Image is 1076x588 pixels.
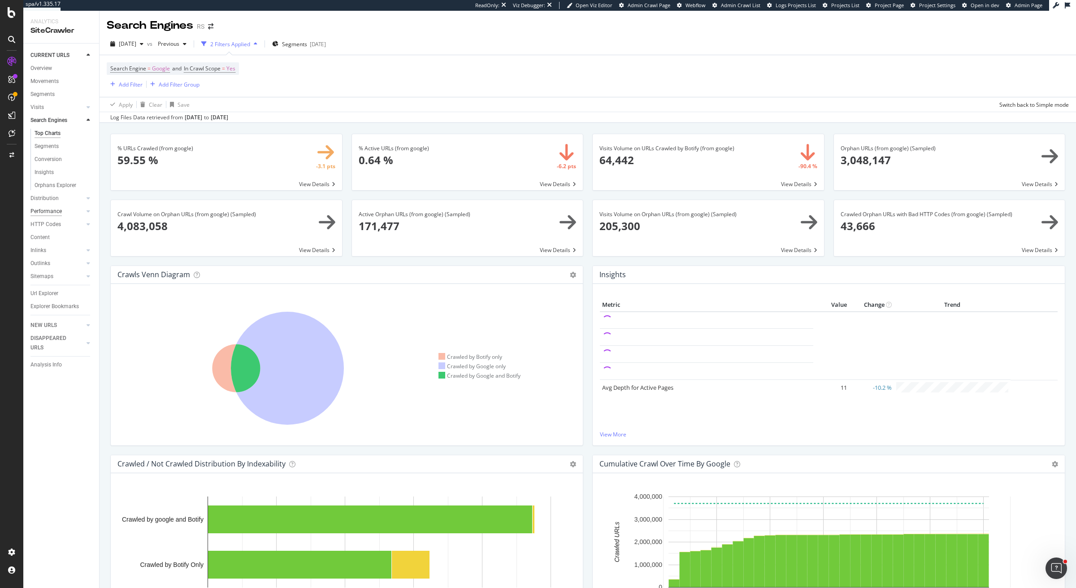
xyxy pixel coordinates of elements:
[634,561,662,568] text: 1,000,000
[30,103,44,112] div: Visits
[210,40,250,48] div: 2 Filters Applied
[962,2,999,9] a: Open in dev
[619,2,670,9] a: Admin Crawl Page
[634,493,662,501] text: 4,000,000
[154,37,190,51] button: Previous
[628,2,670,9] span: Admin Crawl Page
[147,79,200,90] button: Add Filter Group
[677,2,706,9] a: Webflow
[107,37,147,51] button: [DATE]
[30,90,93,99] a: Segments
[1015,2,1042,9] span: Admin Page
[30,194,59,203] div: Distribution
[119,101,133,109] div: Apply
[30,194,84,203] a: Distribution
[185,113,202,122] div: [DATE]
[172,65,182,72] span: and
[35,181,93,190] a: Orphans Explorer
[30,26,92,36] div: SiteCrawler
[198,37,261,51] button: 2 Filters Applied
[1006,2,1042,9] a: Admin Page
[721,2,760,9] span: Admin Crawl List
[1046,558,1067,579] iframe: Intercom live chat
[894,298,1011,312] th: Trend
[30,64,52,73] div: Overview
[30,272,53,281] div: Sitemaps
[849,298,894,312] th: Change
[30,77,93,86] a: Movements
[166,97,190,112] button: Save
[35,129,93,138] a: Top Charts
[438,372,521,379] div: Crawled by Google and Botify
[30,272,84,281] a: Sitemaps
[110,65,146,72] span: Search Engine
[35,129,61,138] div: Top Charts
[147,40,154,48] span: vs
[269,37,330,51] button: Segments[DATE]
[222,65,225,72] span: =
[35,168,54,177] div: Insights
[849,380,894,395] td: -10.2 %
[30,220,84,229] a: HTTP Codes
[475,2,499,9] div: ReadOnly:
[154,40,179,48] span: Previous
[140,561,204,568] text: Crawled by Botify Only
[911,2,955,9] a: Project Settings
[599,269,626,281] h4: Insights
[159,81,200,88] div: Add Filter Group
[438,353,503,361] div: Crawled by Botify only
[107,97,133,112] button: Apply
[634,516,662,523] text: 3,000,000
[30,116,67,125] div: Search Engines
[30,246,46,255] div: Inlinks
[600,298,813,312] th: Metric
[599,458,730,470] h4: Cumulative Crawl Over Time by google
[30,207,84,216] a: Performance
[30,64,93,73] a: Overview
[600,431,1058,438] a: View More
[30,18,92,26] div: Analytics
[211,113,228,122] div: [DATE]
[30,334,76,353] div: DISAPPEARED URLS
[813,380,849,395] td: 11
[602,383,673,392] a: Avg Depth for Active Pages
[184,65,221,72] span: In Crawl Scope
[823,2,859,9] a: Projects List
[513,2,545,9] div: Viz Debugger:
[831,2,859,9] span: Projects List
[686,2,706,9] span: Webflow
[119,40,136,48] span: 2025 Aug. 9th
[117,269,190,281] h4: Crawls Venn Diagram
[30,233,93,242] a: Content
[576,2,612,9] span: Open Viz Editor
[30,220,61,229] div: HTTP Codes
[30,321,84,330] a: NEW URLS
[30,302,93,311] a: Explorer Bookmarks
[149,101,162,109] div: Clear
[30,360,62,370] div: Analysis Info
[776,2,816,9] span: Logs Projects List
[30,321,57,330] div: NEW URLS
[30,289,58,298] div: Url Explorer
[875,2,904,9] span: Project Page
[107,79,143,90] button: Add Filter
[570,272,576,278] i: Options
[570,461,576,467] i: Options
[107,18,193,33] div: Search Engines
[30,233,50,242] div: Content
[30,207,62,216] div: Performance
[30,90,55,99] div: Segments
[971,2,999,9] span: Open in dev
[137,97,162,112] button: Clear
[567,2,612,9] a: Open Viz Editor
[996,97,1069,112] button: Switch back to Simple mode
[30,289,93,298] a: Url Explorer
[119,81,143,88] div: Add Filter
[999,101,1069,109] div: Switch back to Simple mode
[226,62,235,75] span: Yes
[30,51,69,60] div: CURRENT URLS
[35,155,93,164] a: Conversion
[30,77,59,86] div: Movements
[613,522,620,562] text: Crawled URLs
[813,298,849,312] th: Value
